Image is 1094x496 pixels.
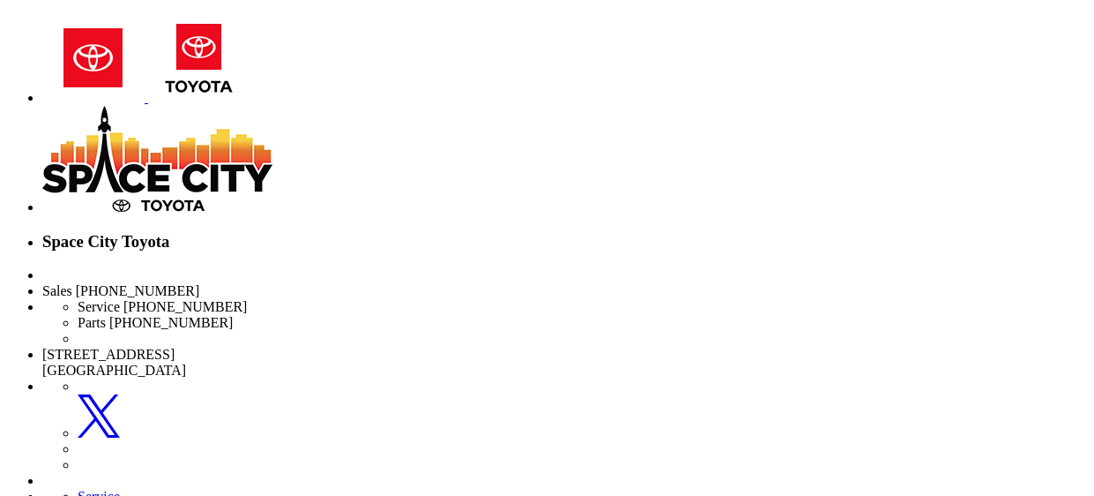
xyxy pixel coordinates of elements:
[42,232,1087,252] h3: Space City Toyota
[42,283,72,298] span: Sales
[78,315,106,330] span: Parts
[76,283,199,298] span: [PHONE_NUMBER]
[78,299,120,314] span: Service
[42,347,1087,379] li: [STREET_ADDRESS] [GEOGRAPHIC_DATA]
[42,106,272,212] img: Space City Toyota
[42,14,145,102] img: Toyota
[148,14,250,102] img: Toyota
[109,315,233,330] span: [PHONE_NUMBER]
[78,395,1087,441] a: Twitter: Click to visit our Twitter page
[123,299,247,314] span: [PHONE_NUMBER]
